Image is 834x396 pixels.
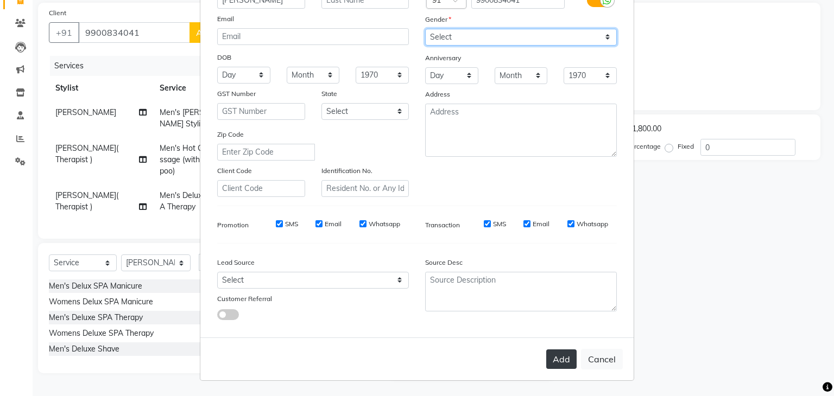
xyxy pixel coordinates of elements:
[577,219,608,229] label: Whatsapp
[285,219,298,229] label: SMS
[217,103,305,120] input: GST Number
[425,258,463,267] label: Source Desc
[217,220,249,230] label: Promotion
[217,53,231,62] label: DOB
[325,219,342,229] label: Email
[217,89,256,99] label: GST Number
[217,28,409,45] input: Email
[425,220,460,230] label: Transaction
[369,219,400,229] label: Whatsapp
[321,180,409,197] input: Resident No. or Any Id
[217,14,234,24] label: Email
[217,294,272,304] label: Customer Referral
[493,219,506,229] label: SMS
[425,90,450,99] label: Address
[217,166,252,176] label: Client Code
[217,180,305,197] input: Client Code
[425,53,461,63] label: Anniversary
[533,219,549,229] label: Email
[546,349,577,369] button: Add
[321,166,372,176] label: Identification No.
[425,15,451,24] label: Gender
[217,144,315,161] input: Enter Zip Code
[581,349,623,369] button: Cancel
[217,258,255,267] label: Lead Source
[217,130,244,139] label: Zip Code
[321,89,337,99] label: State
